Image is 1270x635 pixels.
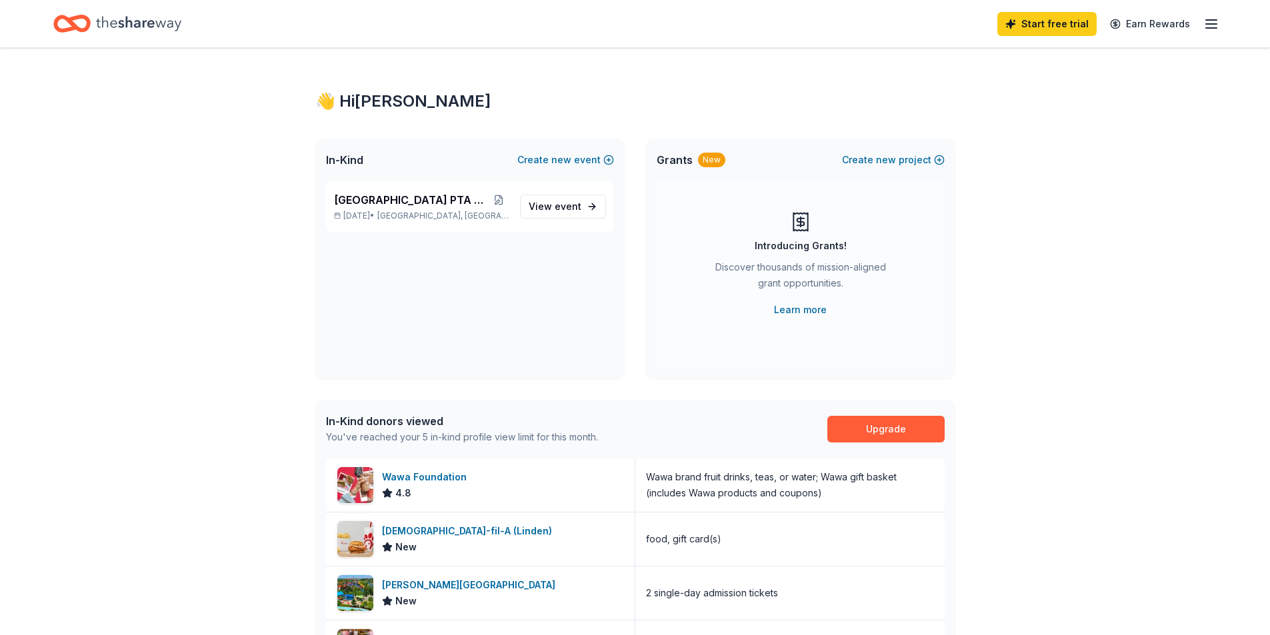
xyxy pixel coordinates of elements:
[382,469,472,485] div: Wawa Foundation
[646,469,934,501] div: Wawa brand fruit drinks, teas, or water; Wawa gift basket (includes Wawa products and coupons)
[53,8,181,39] a: Home
[755,238,847,254] div: Introducing Grants!
[326,413,598,429] div: In-Kind donors viewed
[382,523,557,539] div: [DEMOGRAPHIC_DATA]-fil-A (Linden)
[520,195,606,219] a: View event
[337,467,373,503] img: Image for Wawa Foundation
[827,416,945,442] a: Upgrade
[657,152,693,168] span: Grants
[395,593,417,609] span: New
[997,12,1097,36] a: Start free trial
[646,585,778,601] div: 2 single-day admission tickets
[710,259,891,297] div: Discover thousands of mission-aligned grant opportunities.
[337,521,373,557] img: Image for Chick-fil-A (Linden)
[326,429,598,445] div: You've reached your 5 in-kind profile view limit for this month.
[377,211,509,221] span: [GEOGRAPHIC_DATA], [GEOGRAPHIC_DATA]
[842,152,945,168] button: Createnewproject
[551,152,571,168] span: new
[337,575,373,611] img: Image for Dorney Park & Wildwater Kingdom
[876,152,896,168] span: new
[529,199,581,215] span: View
[517,152,614,168] button: Createnewevent
[334,192,489,208] span: [GEOGRAPHIC_DATA] PTA Tricky Tray
[1102,12,1198,36] a: Earn Rewards
[395,539,417,555] span: New
[646,531,721,547] div: food, gift card(s)
[382,577,561,593] div: [PERSON_NAME][GEOGRAPHIC_DATA]
[698,153,725,167] div: New
[555,201,581,212] span: event
[774,302,827,318] a: Learn more
[334,211,509,221] p: [DATE] •
[395,485,411,501] span: 4.8
[315,91,955,112] div: 👋 Hi [PERSON_NAME]
[326,152,363,168] span: In-Kind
